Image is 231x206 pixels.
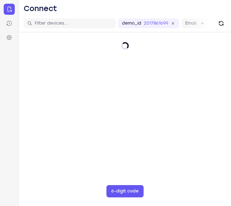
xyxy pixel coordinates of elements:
label: Email [185,20,196,26]
button: Refresh [216,18,226,28]
label: demo_id [122,20,141,26]
a: Connect [4,4,15,15]
a: Sessions [4,18,15,29]
a: Settings [4,32,15,43]
h1: Connect [24,4,57,14]
button: 6-digit code [106,185,143,197]
input: Filter devices... [35,20,112,26]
